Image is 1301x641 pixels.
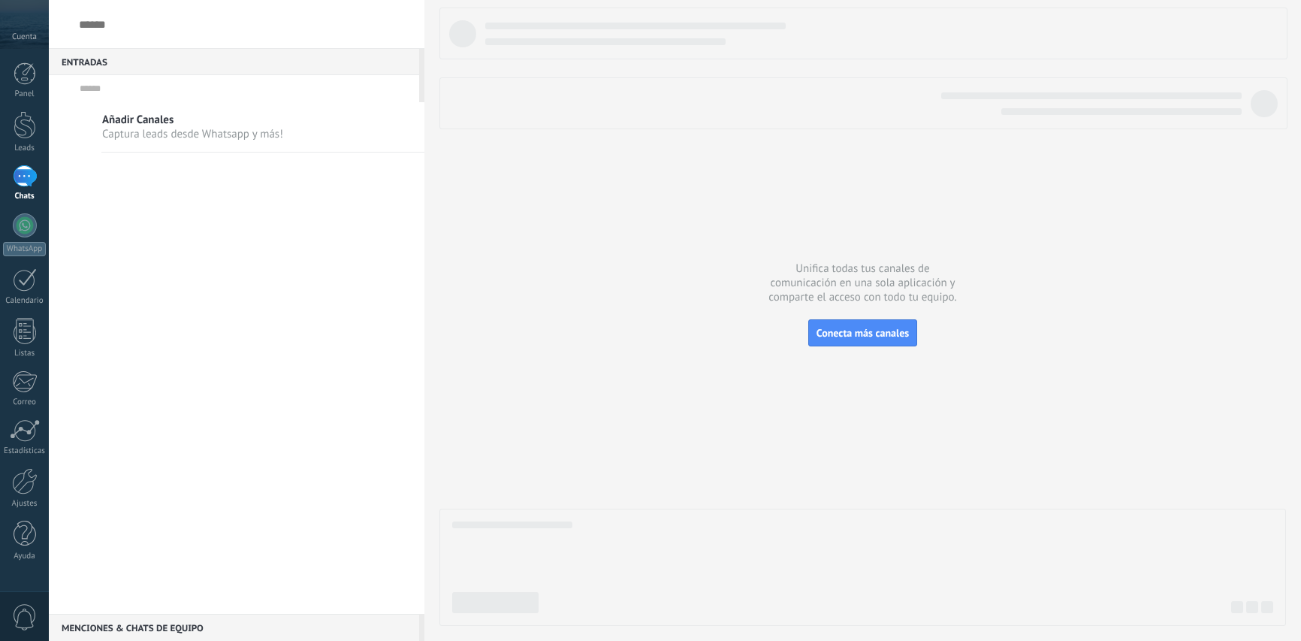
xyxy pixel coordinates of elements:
span: Cuenta [12,32,37,42]
div: Ayuda [3,552,47,561]
div: Ajustes [3,499,47,509]
span: Añadir Canales [102,113,283,127]
span: Conecta más canales [817,326,909,340]
div: Listas [3,349,47,358]
div: Chats [3,192,47,201]
div: Panel [3,89,47,99]
div: Entradas [49,48,419,75]
span: Captura leads desde Whatsapp y más! [102,127,283,141]
div: Leads [3,144,47,153]
div: Menciones & Chats de equipo [49,614,419,641]
div: Correo [3,398,47,407]
button: Conecta más canales [808,319,917,346]
div: WhatsApp [3,242,46,256]
div: Calendario [3,296,47,306]
div: Estadísticas [3,446,47,456]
